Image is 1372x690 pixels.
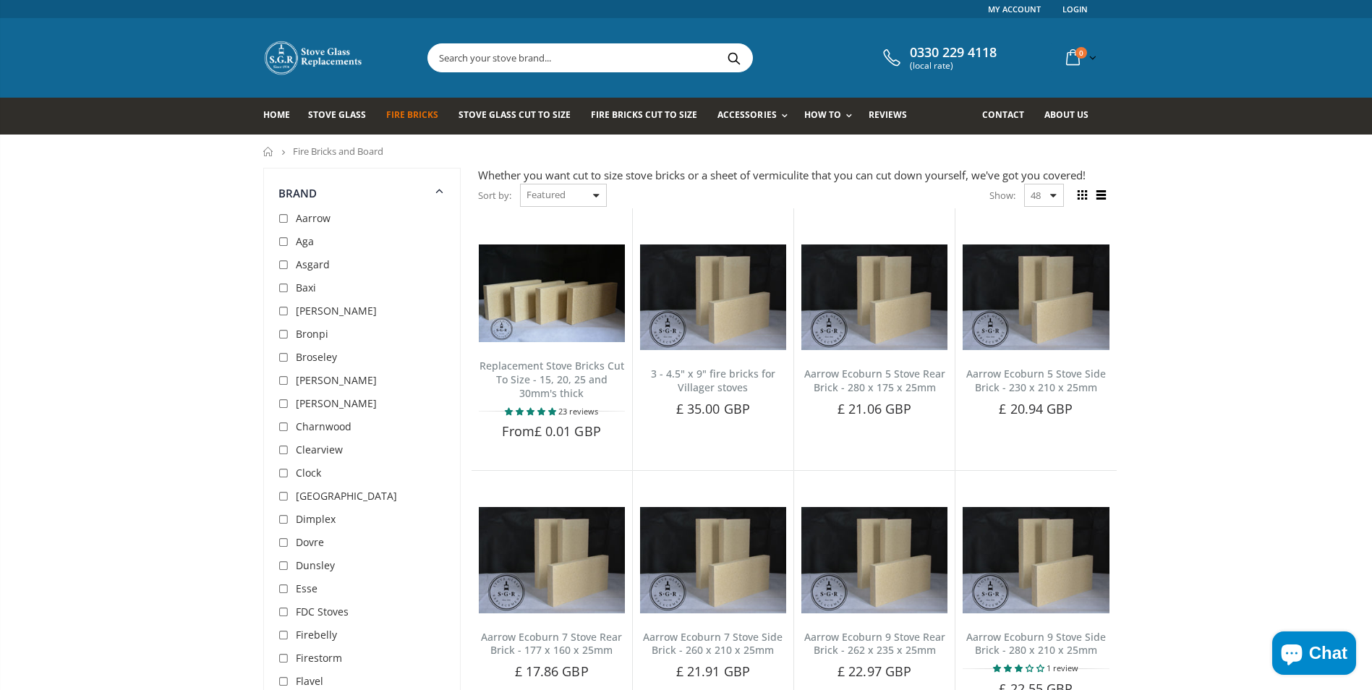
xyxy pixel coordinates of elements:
[386,98,449,135] a: Fire Bricks
[278,186,318,200] span: Brand
[1094,187,1109,203] span: List view
[386,108,438,121] span: Fire Bricks
[869,108,907,121] span: Reviews
[963,244,1109,350] img: Aarrow Ecoburn 5 Stove Side Brick
[801,507,947,613] img: Aarrow Ecoburn 9 Rear Brick
[296,211,331,225] span: Aarrow
[801,244,947,350] img: Aarrow Ecoburn 5 Stove Rear Brick
[459,108,571,121] span: Stove Glass Cut To Size
[1047,663,1078,673] span: 1 review
[999,400,1073,417] span: £ 20.94 GBP
[515,663,589,680] span: £ 17.86 GBP
[296,327,328,341] span: Bronpi
[804,630,945,657] a: Aarrow Ecoburn 9 Stove Rear Brick - 262 x 235 x 25mm
[296,443,343,456] span: Clearview
[676,663,750,680] span: £ 21.91 GBP
[505,406,558,417] span: 4.78 stars
[717,108,776,121] span: Accessories
[263,108,290,121] span: Home
[838,400,911,417] span: £ 21.06 GBP
[591,108,697,121] span: Fire Bricks Cut To Size
[640,507,786,613] img: Aarrow Ecoburn 7 Side Brick
[479,507,625,613] img: Aarrow Ecoburn 7 Rear Brick
[989,184,1015,207] span: Show:
[676,400,750,417] span: £ 35.00 GBP
[717,98,794,135] a: Accessories
[804,98,859,135] a: How To
[296,234,314,248] span: Aga
[296,373,377,387] span: [PERSON_NAME]
[643,630,783,657] a: Aarrow Ecoburn 7 Stove Side Brick - 260 x 210 x 25mm
[982,98,1035,135] a: Contact
[1075,47,1087,59] span: 0
[1075,187,1091,203] span: Grid view
[480,359,624,400] a: Replacement Stove Bricks Cut To Size - 15, 20, 25 and 30mm's thick
[1044,108,1088,121] span: About us
[296,489,397,503] span: [GEOGRAPHIC_DATA]
[534,422,601,440] span: £ 0.01 GBP
[296,419,351,433] span: Charnwood
[993,663,1047,673] span: 3.00 stars
[640,244,786,350] img: 3 - 4.5" x 9" fire bricks for Villager stoves
[296,257,330,271] span: Asgard
[478,183,511,208] span: Sort by:
[879,45,997,71] a: 0330 229 4118 (local rate)
[296,674,323,688] span: Flavel
[263,40,365,76] img: Stove Glass Replacement
[308,98,377,135] a: Stove Glass
[718,44,751,72] button: Search
[804,108,841,121] span: How To
[966,367,1106,394] a: Aarrow Ecoburn 5 Stove Side Brick - 230 x 210 x 25mm
[591,98,708,135] a: Fire Bricks Cut To Size
[308,108,366,121] span: Stove Glass
[1060,43,1099,72] a: 0
[296,628,337,642] span: Firebelly
[296,558,335,572] span: Dunsley
[296,512,336,526] span: Dimplex
[869,98,918,135] a: Reviews
[966,630,1106,657] a: Aarrow Ecoburn 9 Stove Side Brick - 280 x 210 x 25mm
[428,44,914,72] input: Search your stove brand...
[296,350,337,364] span: Broseley
[1044,98,1099,135] a: About us
[296,396,377,410] span: [PERSON_NAME]
[296,582,318,595] span: Esse
[982,108,1024,121] span: Contact
[838,663,911,680] span: £ 22.97 GBP
[1268,631,1360,678] inbox-online-store-chat: Shopify online store chat
[296,651,342,665] span: Firestorm
[910,61,997,71] span: (local rate)
[263,147,274,156] a: Home
[651,367,775,394] a: 3 - 4.5" x 9" fire bricks for Villager stoves
[293,145,383,158] span: Fire Bricks and Board
[910,45,997,61] span: 0330 229 4118
[478,168,1109,183] div: Whether you want cut to size stove bricks or a sheet of vermiculite that you can cut down yoursel...
[296,466,321,480] span: Clock
[502,422,600,440] span: From
[296,535,324,549] span: Dovre
[263,98,301,135] a: Home
[296,304,377,318] span: [PERSON_NAME]
[963,507,1109,613] img: Aarrow Ecoburn 9 Stove Side Brick - 280 x 210 x 25mm
[459,98,581,135] a: Stove Glass Cut To Size
[479,244,625,342] img: Replacement Stove Bricks Cut To Size - 15, 20, 25 and 30mm's thick
[481,630,622,657] a: Aarrow Ecoburn 7 Stove Rear Brick - 177 x 160 x 25mm
[296,281,316,294] span: Baxi
[804,367,945,394] a: Aarrow Ecoburn 5 Stove Rear Brick - 280 x 175 x 25mm
[558,406,598,417] span: 23 reviews
[296,605,349,618] span: FDC Stoves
